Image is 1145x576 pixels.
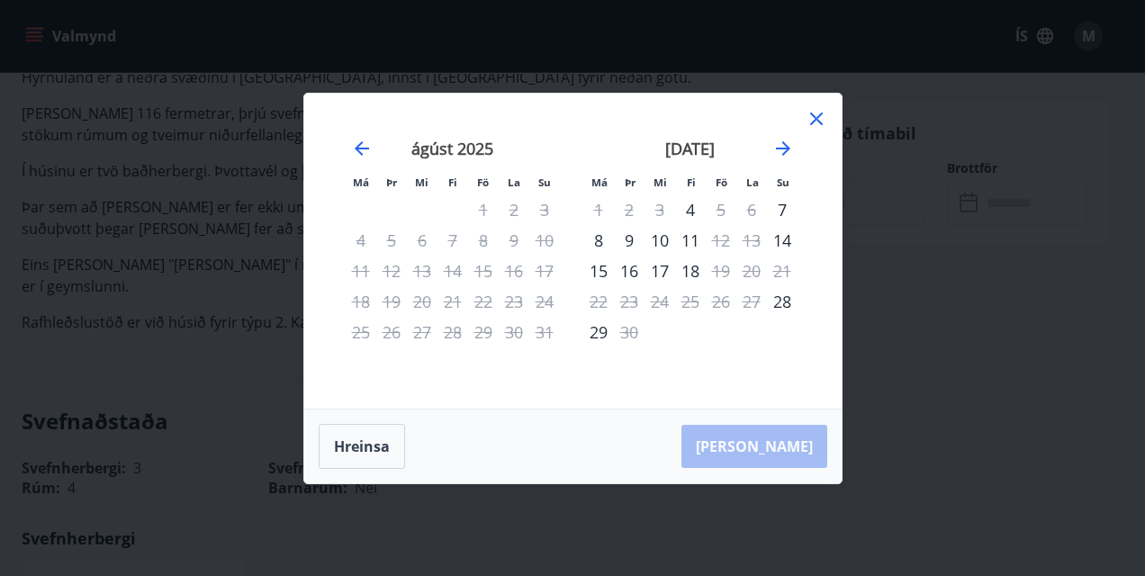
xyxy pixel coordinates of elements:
div: 18 [675,256,706,286]
td: Not available. laugardagur, 20. september 2025 [736,256,767,286]
td: Not available. miðvikudagur, 6. ágúst 2025 [407,225,437,256]
td: Not available. laugardagur, 16. ágúst 2025 [499,256,529,286]
td: Not available. sunnudagur, 24. ágúst 2025 [529,286,560,317]
div: Move backward to switch to the previous month. [351,138,373,159]
td: mánudagur, 29. september 2025 [583,317,614,347]
div: Aðeins útritun í boði [706,256,736,286]
td: Not available. miðvikudagur, 24. september 2025 [645,286,675,317]
td: Not available. þriðjudagur, 19. ágúst 2025 [376,286,407,317]
div: 9 [614,225,645,256]
button: Hreinsa [319,424,405,469]
div: 29 [583,317,614,347]
div: Aðeins innritun í boði [675,194,706,225]
td: Not available. mánudagur, 22. september 2025 [583,286,614,317]
td: Not available. laugardagur, 27. september 2025 [736,286,767,317]
td: Not available. þriðjudagur, 2. september 2025 [614,194,645,225]
td: Not available. þriðjudagur, 30. september 2025 [614,317,645,347]
td: Not available. mánudagur, 4. ágúst 2025 [346,225,376,256]
div: Calendar [326,115,820,387]
td: Not available. mánudagur, 1. september 2025 [583,194,614,225]
td: Not available. fimmtudagur, 21. ágúst 2025 [437,286,468,317]
div: 17 [645,256,675,286]
td: sunnudagur, 14. september 2025 [767,225,798,256]
small: Fi [687,175,696,189]
small: Su [538,175,551,189]
td: Not available. föstudagur, 29. ágúst 2025 [468,317,499,347]
div: Aðeins útritun í boði [614,317,645,347]
td: Not available. laugardagur, 6. september 2025 [736,194,767,225]
td: Not available. mánudagur, 18. ágúst 2025 [346,286,376,317]
td: miðvikudagur, 10. september 2025 [645,225,675,256]
td: Not available. föstudagur, 12. september 2025 [706,225,736,256]
small: Mi [654,175,667,189]
td: miðvikudagur, 17. september 2025 [645,256,675,286]
small: La [508,175,520,189]
td: Not available. sunnudagur, 17. ágúst 2025 [529,256,560,286]
td: sunnudagur, 7. september 2025 [767,194,798,225]
td: Not available. þriðjudagur, 12. ágúst 2025 [376,256,407,286]
small: Fi [448,175,457,189]
td: Not available. föstudagur, 22. ágúst 2025 [468,286,499,317]
td: Not available. laugardagur, 23. ágúst 2025 [499,286,529,317]
td: mánudagur, 8. september 2025 [583,225,614,256]
td: Not available. föstudagur, 19. september 2025 [706,256,736,286]
td: fimmtudagur, 11. september 2025 [675,225,706,256]
small: Mi [415,175,428,189]
td: Not available. fimmtudagur, 25. september 2025 [675,286,706,317]
strong: ágúst 2025 [411,138,493,159]
td: Not available. sunnudagur, 31. ágúst 2025 [529,317,560,347]
div: 16 [614,256,645,286]
td: Not available. þriðjudagur, 23. september 2025 [614,286,645,317]
td: Not available. föstudagur, 8. ágúst 2025 [468,225,499,256]
small: Má [353,175,369,189]
td: Not available. sunnudagur, 21. september 2025 [767,256,798,286]
td: þriðjudagur, 9. september 2025 [614,225,645,256]
div: Aðeins útritun í boði [706,194,736,225]
td: Not available. laugardagur, 30. ágúst 2025 [499,317,529,347]
td: Not available. sunnudagur, 10. ágúst 2025 [529,225,560,256]
div: 11 [675,225,706,256]
small: Má [591,175,608,189]
div: Aðeins innritun í boði [767,286,798,317]
td: Not available. fimmtudagur, 28. ágúst 2025 [437,317,468,347]
div: Aðeins innritun í boði [767,225,798,256]
small: Þr [386,175,397,189]
small: Fö [477,175,489,189]
div: Aðeins útritun í boði [706,225,736,256]
td: Not available. miðvikudagur, 20. ágúst 2025 [407,286,437,317]
small: Su [777,175,789,189]
td: fimmtudagur, 18. september 2025 [675,256,706,286]
td: Not available. fimmtudagur, 7. ágúst 2025 [437,225,468,256]
td: Not available. föstudagur, 1. ágúst 2025 [468,194,499,225]
td: Not available. miðvikudagur, 13. ágúst 2025 [407,256,437,286]
div: Move forward to switch to the next month. [772,138,794,159]
strong: [DATE] [665,138,715,159]
td: mánudagur, 15. september 2025 [583,256,614,286]
td: Not available. sunnudagur, 3. ágúst 2025 [529,194,560,225]
td: Not available. miðvikudagur, 27. ágúst 2025 [407,317,437,347]
td: Not available. þriðjudagur, 26. ágúst 2025 [376,317,407,347]
td: sunnudagur, 28. september 2025 [767,286,798,317]
td: Not available. mánudagur, 25. ágúst 2025 [346,317,376,347]
small: Fö [716,175,727,189]
small: La [746,175,759,189]
td: Not available. fimmtudagur, 14. ágúst 2025 [437,256,468,286]
td: Not available. miðvikudagur, 3. september 2025 [645,194,675,225]
td: Not available. föstudagur, 15. ágúst 2025 [468,256,499,286]
td: Not available. föstudagur, 5. september 2025 [706,194,736,225]
td: Not available. laugardagur, 13. september 2025 [736,225,767,256]
div: 15 [583,256,614,286]
td: Not available. föstudagur, 26. september 2025 [706,286,736,317]
td: Not available. mánudagur, 11. ágúst 2025 [346,256,376,286]
small: Þr [625,175,636,189]
td: þriðjudagur, 16. september 2025 [614,256,645,286]
td: Not available. þriðjudagur, 5. ágúst 2025 [376,225,407,256]
div: 8 [583,225,614,256]
td: Not available. laugardagur, 9. ágúst 2025 [499,225,529,256]
div: Aðeins innritun í boði [767,194,798,225]
td: Not available. laugardagur, 2. ágúst 2025 [499,194,529,225]
div: 10 [645,225,675,256]
td: fimmtudagur, 4. september 2025 [675,194,706,225]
